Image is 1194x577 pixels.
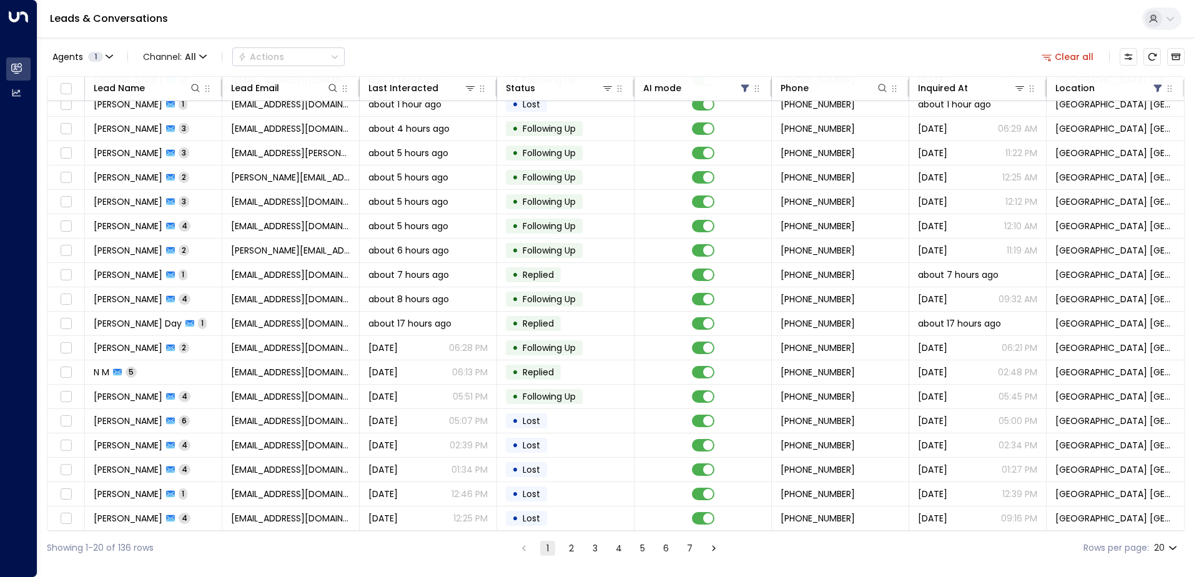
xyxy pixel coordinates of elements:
span: matoghs@yahoo.com [231,463,350,476]
span: Yesterday [368,342,398,354]
span: +447536026021 [781,512,855,525]
span: Aug 04, 2025 [918,439,947,451]
span: marlena.posluszny@gmail.com [231,171,350,184]
span: Toggle select row [58,292,74,307]
p: 12:10 AM [1004,220,1037,232]
span: Toggle select row [58,145,74,161]
span: Yesterday [368,512,398,525]
span: about 6 hours ago [368,244,449,257]
div: • [512,288,518,310]
div: • [512,142,518,164]
span: Following Up [523,293,576,305]
span: Toggle select row [58,316,74,332]
span: about 8 hours ago [368,293,449,305]
span: 2 [179,342,189,353]
span: 1 [88,52,103,62]
span: Following Up [523,147,576,159]
span: Yesterday [918,171,947,184]
span: Aug 05, 2025 [918,293,947,305]
span: +447762101080 [781,439,855,451]
button: Archived Leads [1167,48,1185,66]
span: Yesterday [918,244,947,257]
div: • [512,362,518,383]
span: +447736818891 [781,244,855,257]
span: Lost [523,463,540,476]
span: Space Station Castle Bromwich [1055,98,1175,111]
button: Go to page 6 [659,541,674,556]
span: Space Station Castle Bromwich [1055,488,1175,500]
span: about 1 hour ago [918,98,991,111]
span: Hayley Hitchins [94,195,162,208]
span: +447825638462 [781,463,855,476]
span: Following Up [523,195,576,208]
span: Following Up [523,122,576,135]
div: • [512,337,518,358]
span: Agents [52,52,83,61]
span: starlord0032@icloud.com [231,415,350,427]
span: All [185,52,196,62]
span: Toggle select row [58,389,74,405]
p: 12:25 PM [453,512,488,525]
span: N M [94,366,109,378]
span: 4 [179,220,190,231]
span: about 5 hours ago [368,171,448,184]
span: Scott William steventon [94,147,162,159]
span: about 7 hours ago [368,269,449,281]
span: about 17 hours ago [368,317,451,330]
span: Space Station Castle Bromwich [1055,171,1175,184]
button: Go to page 3 [588,541,603,556]
div: • [512,118,518,139]
span: +447432316830 [781,415,855,427]
span: 2 [179,172,189,182]
span: 1 [179,488,187,499]
p: 11:19 AM [1007,244,1037,257]
label: Rows per page: [1083,541,1149,555]
span: +447507712148 [781,390,855,403]
span: +447507144521 [781,488,855,500]
span: Aug 04, 2025 [918,390,947,403]
p: 01:27 PM [1002,463,1037,476]
span: about 7 hours ago [918,269,999,281]
span: +447794075771 [781,98,855,111]
span: Toggle select row [58,438,74,453]
div: • [512,483,518,505]
div: • [512,410,518,432]
span: Space Station Castle Bromwich [1055,122,1175,135]
p: 09:32 AM [999,293,1037,305]
div: AI mode [643,81,681,96]
span: Space Station Castle Bromwich [1055,220,1175,232]
span: Toggle select row [58,462,74,478]
button: Agents1 [47,48,117,66]
span: Space Station Castle Bromwich [1055,463,1175,476]
span: Toggle select row [58,170,74,185]
span: Aug 10, 2025 [918,195,947,208]
span: about 1 hour ago [368,98,442,111]
p: 06:21 PM [1002,342,1037,354]
span: Aug 05, 2025 [918,220,947,232]
span: mason272812@gmail.com [231,488,350,500]
span: Lost [523,439,540,451]
span: Toggle select all [58,81,74,97]
div: Actions [238,51,284,62]
span: Toggle select row [58,511,74,526]
div: Last Interacted [368,81,476,96]
span: Space Station Castle Bromwich [1055,244,1175,257]
span: Yesterday [368,439,398,451]
span: Lost [523,488,540,500]
button: Channel:All [138,48,212,66]
span: +447984606435 [781,147,855,159]
span: 4 [179,440,190,450]
span: Aug 04, 2025 [918,415,947,427]
span: Magdalene Atogho [94,463,162,476]
span: Yesterday [368,415,398,427]
div: • [512,215,518,237]
div: • [512,386,518,407]
p: 06:29 AM [998,122,1037,135]
span: 3 [179,123,189,134]
span: Lost [523,415,540,427]
span: 6 [179,415,190,426]
p: 11:22 PM [1005,147,1037,159]
span: philip.corns@yahoo.co.uk [231,244,350,257]
div: Status [506,81,614,96]
div: Inquired At [918,81,1026,96]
